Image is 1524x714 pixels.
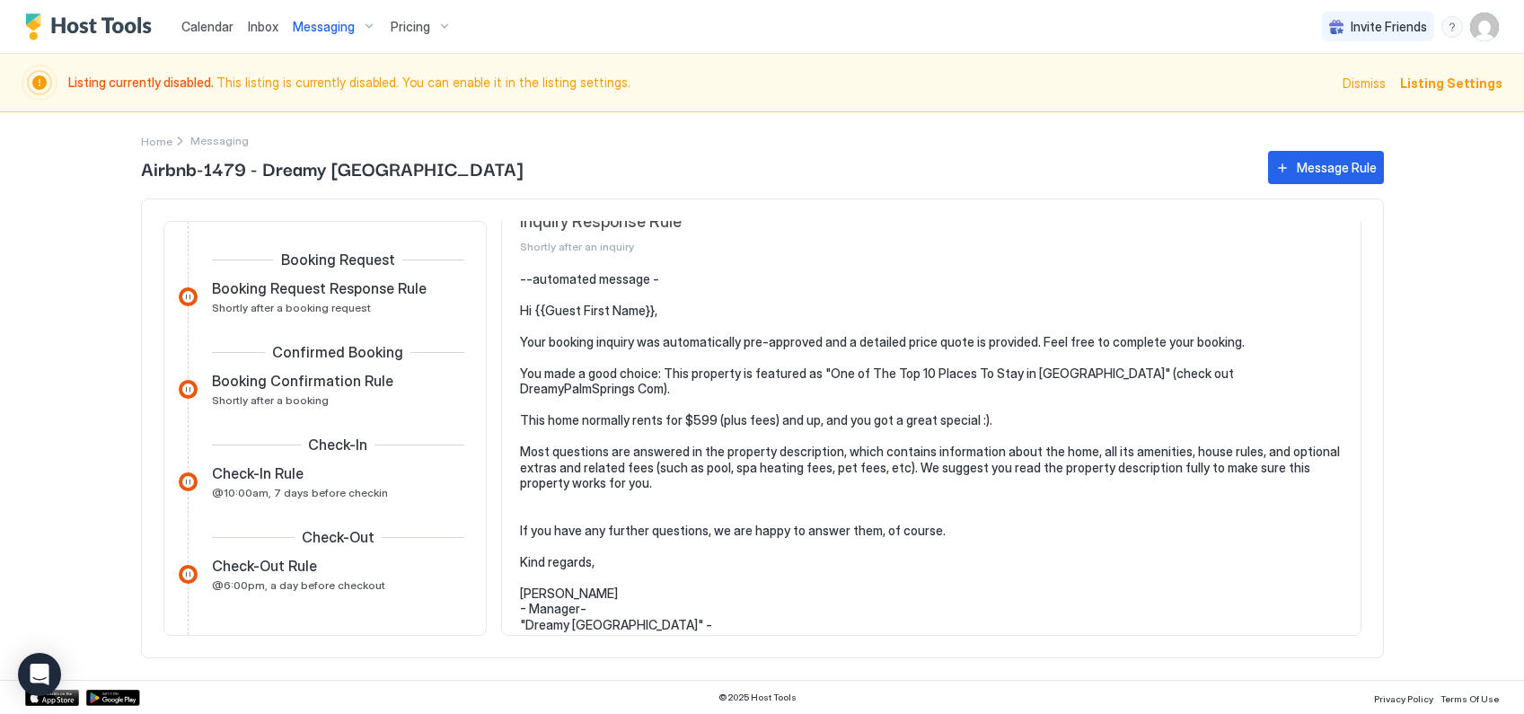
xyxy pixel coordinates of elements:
div: User profile [1470,13,1499,41]
span: Booking Request Response Rule [212,279,427,297]
span: This listing is currently disabled. You can enable it in the listing settings. [68,75,1332,91]
span: Inbox [248,19,278,34]
a: App Store [25,690,79,706]
span: Home [141,135,172,148]
span: Airbnb-1479 - Dreamy [GEOGRAPHIC_DATA] [141,154,1250,181]
span: Terms Of Use [1440,693,1499,704]
span: Calendar [181,19,233,34]
a: Google Play Store [86,690,140,706]
button: Message Rule [1268,151,1384,184]
a: Inbox [248,17,278,36]
div: Breadcrumb [141,131,172,150]
div: Message Rule [1297,158,1377,177]
span: Invite Friends [1351,19,1427,35]
span: @6:00pm, a day before checkout [212,578,385,592]
span: Booking Request [281,251,395,269]
pre: --automated message - Hi {{Guest First Name}}, Your booking inquiry was automatically pre-approve... [520,271,1343,633]
span: Check-In Rule [212,464,304,482]
div: menu [1441,16,1463,38]
span: @10:00am, 7 days before checkin [212,486,388,499]
div: Dismiss [1343,74,1386,93]
span: Breadcrumb [190,134,249,147]
a: Terms Of Use [1440,688,1499,707]
span: Check-Out Rule [212,557,317,575]
span: Shortly after a booking request [212,301,371,314]
a: Home [141,131,172,150]
span: Messaging [293,19,355,35]
span: Confirmed Booking [272,343,403,361]
span: Booking Confirmation Rule [212,372,393,390]
div: Open Intercom Messenger [18,653,61,696]
span: Check-Out [302,528,374,546]
a: Calendar [181,17,233,36]
span: Privacy Policy [1374,693,1433,704]
span: © 2025 Host Tools [718,692,797,703]
div: Listing Settings [1400,74,1502,93]
a: Host Tools Logo [25,13,160,40]
span: Check-In [308,436,367,454]
span: Shortly after a booking [212,393,329,407]
span: Listing currently disabled. [68,75,216,90]
span: Pricing [391,19,430,35]
span: Shortly after an inquiry [520,240,1264,253]
a: Privacy Policy [1374,688,1433,707]
span: Inquiry Response Rule [520,212,1264,233]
